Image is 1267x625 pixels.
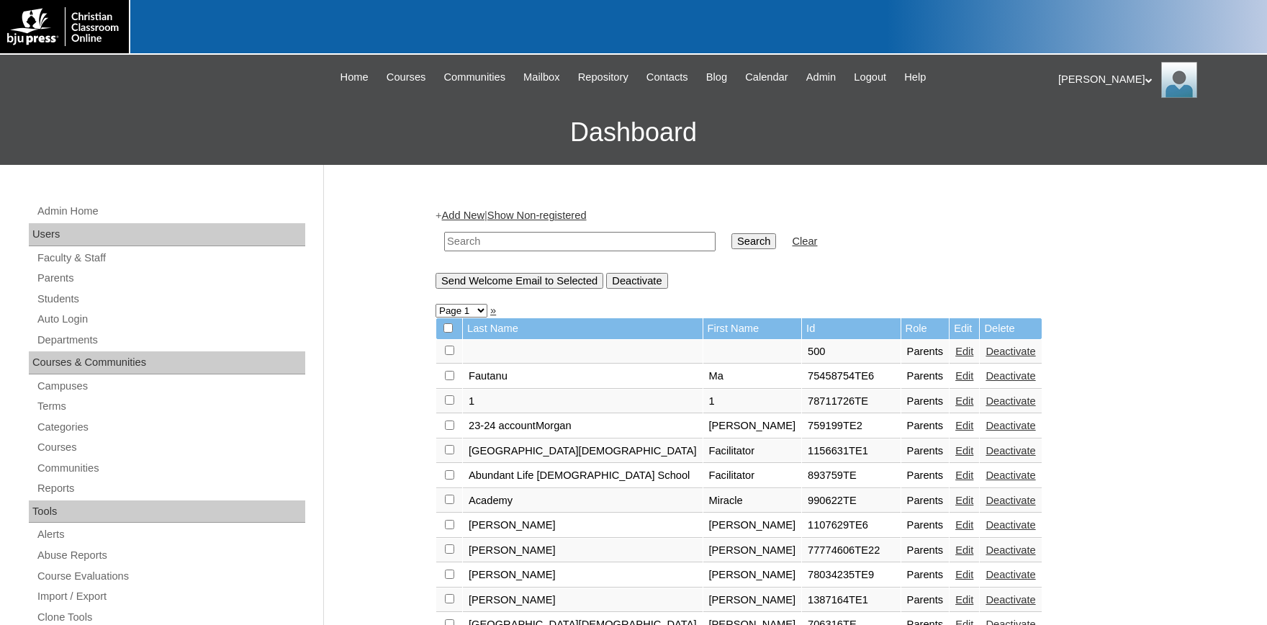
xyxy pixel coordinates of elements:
[901,464,950,488] td: Parents
[1058,62,1253,98] div: [PERSON_NAME]
[847,69,893,86] a: Logout
[904,69,926,86] span: Help
[901,390,950,414] td: Parents
[745,69,788,86] span: Calendar
[955,495,973,506] a: Edit
[950,318,979,339] td: Edit
[436,69,513,86] a: Communities
[36,397,305,415] a: Terms
[36,377,305,395] a: Campuses
[802,414,901,439] td: 759199TE2
[442,210,484,221] a: Add New
[799,69,844,86] a: Admin
[986,569,1035,580] a: Deactivate
[523,69,560,86] span: Mailbox
[578,69,628,86] span: Repository
[955,469,973,481] a: Edit
[901,364,950,389] td: Parents
[802,439,901,464] td: 1156631TE1
[463,390,703,414] td: 1
[802,563,901,588] td: 78034235TE9
[463,439,703,464] td: [GEOGRAPHIC_DATA][DEMOGRAPHIC_DATA]
[29,351,305,374] div: Courses & Communities
[986,346,1035,357] a: Deactivate
[986,594,1035,606] a: Deactivate
[463,539,703,563] td: [PERSON_NAME]
[463,563,703,588] td: [PERSON_NAME]
[36,202,305,220] a: Admin Home
[901,588,950,613] td: Parents
[436,273,603,289] input: Send Welcome Email to Selected
[703,588,802,613] td: [PERSON_NAME]
[699,69,734,86] a: Blog
[379,69,433,86] a: Courses
[854,69,886,86] span: Logout
[986,544,1035,556] a: Deactivate
[703,563,802,588] td: [PERSON_NAME]
[802,539,901,563] td: 77774606TE22
[571,69,636,86] a: Repository
[955,445,973,457] a: Edit
[901,439,950,464] td: Parents
[986,395,1035,407] a: Deactivate
[731,233,776,249] input: Search
[341,69,369,86] span: Home
[802,588,901,613] td: 1387164TE1
[436,208,1148,288] div: + |
[901,563,950,588] td: Parents
[897,69,933,86] a: Help
[7,100,1260,165] h3: Dashboard
[36,480,305,498] a: Reports
[387,69,426,86] span: Courses
[802,318,901,339] td: Id
[955,519,973,531] a: Edit
[806,69,837,86] span: Admin
[703,513,802,538] td: [PERSON_NAME]
[955,544,973,556] a: Edit
[792,235,817,247] a: Clear
[463,513,703,538] td: [PERSON_NAME]
[955,594,973,606] a: Edit
[29,223,305,246] div: Users
[802,364,901,389] td: 75458754TE6
[802,340,901,364] td: 500
[703,464,802,488] td: Facilitator
[36,439,305,457] a: Courses
[333,69,376,86] a: Home
[802,489,901,513] td: 990622TE
[986,495,1035,506] a: Deactivate
[986,370,1035,382] a: Deactivate
[443,69,505,86] span: Communities
[36,526,305,544] a: Alerts
[703,489,802,513] td: Miracle
[1161,62,1197,98] img: Karen Lawton
[986,519,1035,531] a: Deactivate
[703,539,802,563] td: [PERSON_NAME]
[986,469,1035,481] a: Deactivate
[955,420,973,431] a: Edit
[901,489,950,513] td: Parents
[703,390,802,414] td: 1
[36,418,305,436] a: Categories
[901,318,950,339] td: Role
[986,420,1035,431] a: Deactivate
[487,210,587,221] a: Show Non-registered
[955,395,973,407] a: Edit
[703,318,802,339] td: First Name
[706,69,727,86] span: Blog
[36,331,305,349] a: Departments
[463,414,703,439] td: 23-24 accountMorgan
[463,364,703,389] td: Fautanu
[29,500,305,523] div: Tools
[463,318,703,339] td: Last Name
[901,513,950,538] td: Parents
[36,588,305,606] a: Import / Export
[703,414,802,439] td: [PERSON_NAME]
[980,318,1041,339] td: Delete
[986,445,1035,457] a: Deactivate
[703,364,802,389] td: Ma
[901,539,950,563] td: Parents
[606,273,667,289] input: Deactivate
[802,464,901,488] td: 893759TE
[463,464,703,488] td: Abundant Life [DEMOGRAPHIC_DATA] School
